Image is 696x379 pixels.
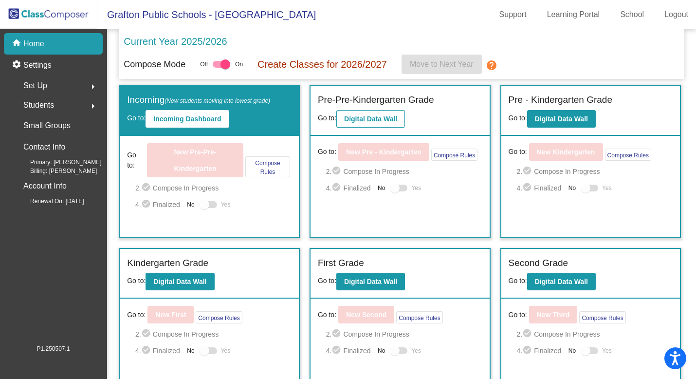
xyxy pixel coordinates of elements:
[23,179,67,193] p: Account Info
[141,345,153,357] mat-icon: check_circle
[602,182,612,194] span: Yes
[344,115,397,123] b: Digital Data Wall
[318,114,336,122] span: Go to:
[141,328,153,340] mat-icon: check_circle
[147,306,194,323] button: New First
[344,278,397,285] b: Digital Data Wall
[245,156,290,177] button: Compose Rules
[579,311,625,323] button: Compose Rules
[402,55,482,74] button: Move to Next Year
[23,119,71,133] p: Small Groups
[522,345,534,357] mat-icon: check_circle
[326,345,373,357] span: 4. Finalized
[155,311,186,319] b: New First
[346,148,421,156] b: New Pre - Kindergarten
[605,149,651,161] button: Compose Rules
[200,60,208,69] span: Off
[527,273,596,290] button: Digital Data Wall
[535,115,588,123] b: Digital Data Wall
[527,110,596,128] button: Digital Data Wall
[411,345,421,357] span: Yes
[612,7,652,22] a: School
[522,182,534,194] mat-icon: check_circle
[509,147,527,157] span: Go to:
[522,328,534,340] mat-icon: check_circle
[509,310,527,320] span: Go to:
[318,277,336,284] span: Go to:
[141,182,153,194] mat-icon: check_circle
[127,310,146,320] span: Go to:
[15,167,97,175] span: Billing: [PERSON_NAME]
[146,273,214,290] button: Digital Data Wall
[431,149,477,161] button: Compose Rules
[187,346,194,355] span: No
[318,93,434,107] label: Pre-Pre-Kindergarten Grade
[522,166,534,177] mat-icon: check_circle
[187,200,194,209] span: No
[127,150,145,171] span: Go to:
[127,256,208,270] label: Kindergarten Grade
[346,311,386,319] b: New Second
[15,197,84,206] span: Renewal On: [DATE]
[331,345,343,357] mat-icon: check_circle
[174,148,217,172] b: New Pre-Pre-Kindergarten
[165,97,270,104] span: (New students moving into lowest grade)
[331,166,343,177] mat-icon: check_circle
[135,328,292,340] span: 2. Compose In Progress
[602,345,612,357] span: Yes
[146,110,229,128] button: Incoming Dashboard
[153,115,221,123] b: Incoming Dashboard
[135,345,182,357] span: 4. Finalized
[23,98,54,112] span: Students
[87,81,99,93] mat-icon: arrow_right
[135,199,182,210] span: 4. Finalized
[411,182,421,194] span: Yes
[338,306,394,323] button: New Second
[326,166,482,177] span: 2. Compose In Progress
[23,59,52,71] p: Settings
[336,110,405,128] button: Digital Data Wall
[23,79,47,93] span: Set Up
[509,114,527,122] span: Go to:
[15,158,102,167] span: Primary: [PERSON_NAME]
[378,346,385,355] span: No
[124,58,185,71] p: Compose Mode
[12,59,23,71] mat-icon: settings
[516,328,673,340] span: 2. Compose In Progress
[135,182,292,194] span: 2. Compose In Progress
[537,148,595,156] b: New Kindergarten
[516,182,563,194] span: 4. Finalized
[516,345,563,357] span: 4. Finalized
[378,184,385,192] span: No
[318,256,364,270] label: First Grade
[318,310,336,320] span: Go to:
[127,114,146,122] span: Go to:
[410,60,474,68] span: Move to Next Year
[221,345,231,357] span: Yes
[492,7,534,22] a: Support
[529,143,603,161] button: New Kindergarten
[535,278,588,285] b: Digital Data Wall
[127,277,146,284] span: Go to:
[221,199,231,210] span: Yes
[153,278,206,285] b: Digital Data Wall
[657,7,696,22] a: Logout
[257,57,387,72] p: Create Classes for 2026/2027
[326,328,482,340] span: 2. Compose In Progress
[568,184,576,192] span: No
[396,311,442,323] button: Compose Rules
[23,140,65,154] p: Contact Info
[537,311,570,319] b: New Third
[318,147,336,157] span: Go to:
[539,7,608,22] a: Learning Portal
[509,93,612,107] label: Pre - Kindergarten Grade
[326,182,373,194] span: 4. Finalized
[235,60,243,69] span: On
[336,273,405,290] button: Digital Data Wall
[124,34,227,49] p: Current Year 2025/2026
[141,199,153,210] mat-icon: check_circle
[509,256,568,270] label: Second Grade
[127,93,270,107] label: Incoming
[97,7,316,22] span: Grafton Public Schools - [GEOGRAPHIC_DATA]
[331,182,343,194] mat-icon: check_circle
